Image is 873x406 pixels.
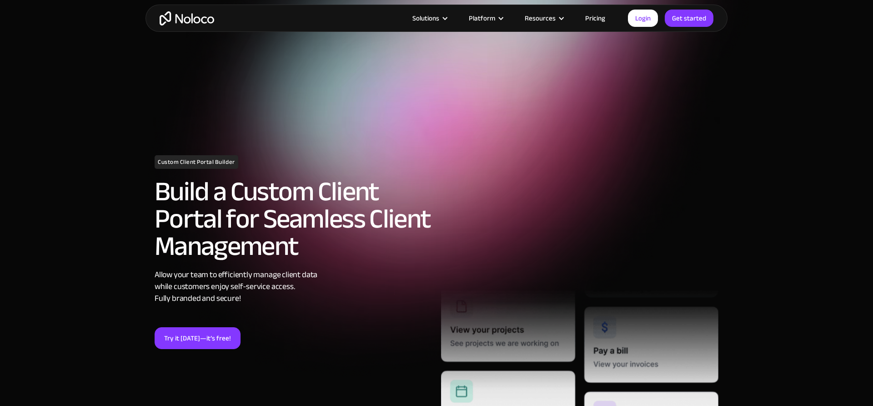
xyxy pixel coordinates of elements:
[457,12,513,24] div: Platform
[412,12,439,24] div: Solutions
[513,12,574,24] div: Resources
[574,12,617,24] a: Pricing
[160,11,214,25] a: home
[525,12,556,24] div: Resources
[155,327,241,349] a: Try it [DATE]—it’s free!
[155,155,238,169] h1: Custom Client Portal Builder
[628,10,658,27] a: Login
[401,12,457,24] div: Solutions
[155,178,432,260] h2: Build a Custom Client Portal for Seamless Client Management
[469,12,495,24] div: Platform
[665,10,713,27] a: Get started
[155,269,432,304] div: Allow your team to efficiently manage client data while customers enjoy self-service access. Full...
